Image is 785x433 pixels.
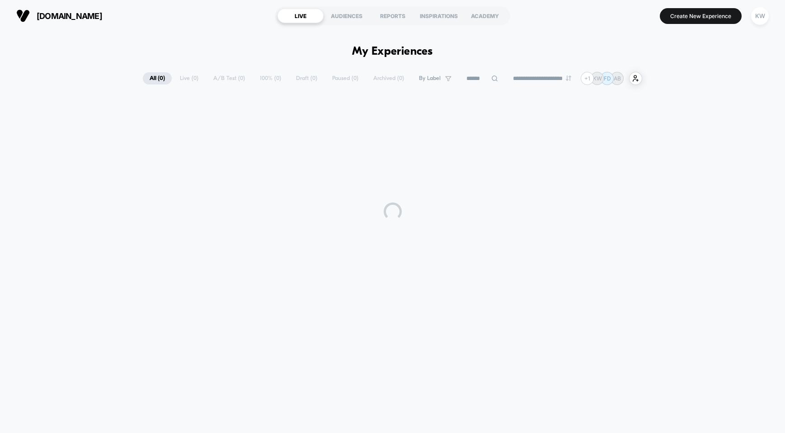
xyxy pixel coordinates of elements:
img: Visually logo [16,9,30,23]
img: end [566,75,571,81]
p: AB [614,75,621,82]
div: KW [751,7,769,25]
span: By Label [419,75,441,82]
div: + 1 [581,72,594,85]
div: REPORTS [370,9,416,23]
span: [DOMAIN_NAME] [37,11,102,21]
p: KW [593,75,602,82]
button: KW [748,7,771,25]
div: INSPIRATIONS [416,9,462,23]
div: AUDIENCES [324,9,370,23]
span: All ( 0 ) [143,72,172,85]
button: Create New Experience [660,8,742,24]
p: FD [604,75,611,82]
h1: My Experiences [352,45,433,58]
button: [DOMAIN_NAME] [14,9,105,23]
div: ACADEMY [462,9,508,23]
div: LIVE [277,9,324,23]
